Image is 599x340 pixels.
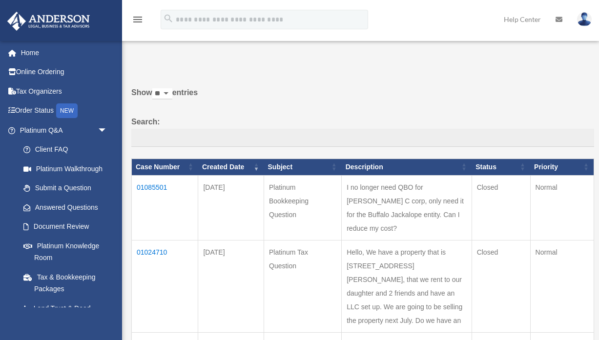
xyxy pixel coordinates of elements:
[472,240,530,332] td: Closed
[132,17,144,25] a: menu
[264,159,342,176] th: Subject: activate to sort column ascending
[7,62,122,82] a: Online Ordering
[14,198,112,217] a: Answered Questions
[264,175,342,240] td: Platinum Bookkeeping Question
[198,175,264,240] td: [DATE]
[264,240,342,332] td: Platinum Tax Question
[530,175,594,240] td: Normal
[56,103,78,118] div: NEW
[14,140,117,160] a: Client FAQ
[7,43,122,62] a: Home
[198,159,264,176] th: Created Date: activate to sort column ascending
[530,159,594,176] th: Priority: activate to sort column ascending
[14,299,117,330] a: Land Trust & Deed Forum
[132,175,198,240] td: 01085501
[530,240,594,332] td: Normal
[7,120,117,140] a: Platinum Q&Aarrow_drop_down
[472,175,530,240] td: Closed
[14,159,117,179] a: Platinum Walkthrough
[131,129,594,147] input: Search:
[472,159,530,176] th: Status: activate to sort column ascending
[132,240,198,332] td: 01024710
[14,267,117,299] a: Tax & Bookkeeping Packages
[152,88,172,100] select: Showentries
[132,159,198,176] th: Case Number: activate to sort column ascending
[14,217,117,237] a: Document Review
[342,240,472,332] td: Hello, We have a property that is [STREET_ADDRESS][PERSON_NAME], that we rent to our daughter and...
[131,86,594,109] label: Show entries
[163,13,174,24] i: search
[131,115,594,147] label: Search:
[7,81,122,101] a: Tax Organizers
[132,14,144,25] i: menu
[577,12,592,26] img: User Pic
[198,240,264,332] td: [DATE]
[342,159,472,176] th: Description: activate to sort column ascending
[4,12,93,31] img: Anderson Advisors Platinum Portal
[14,179,117,198] a: Submit a Question
[98,120,117,140] span: arrow_drop_down
[342,175,472,240] td: I no longer need QBO for [PERSON_NAME] C corp, only need it for the Buffalo Jackalope entity. Can...
[14,236,117,267] a: Platinum Knowledge Room
[7,101,122,121] a: Order StatusNEW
